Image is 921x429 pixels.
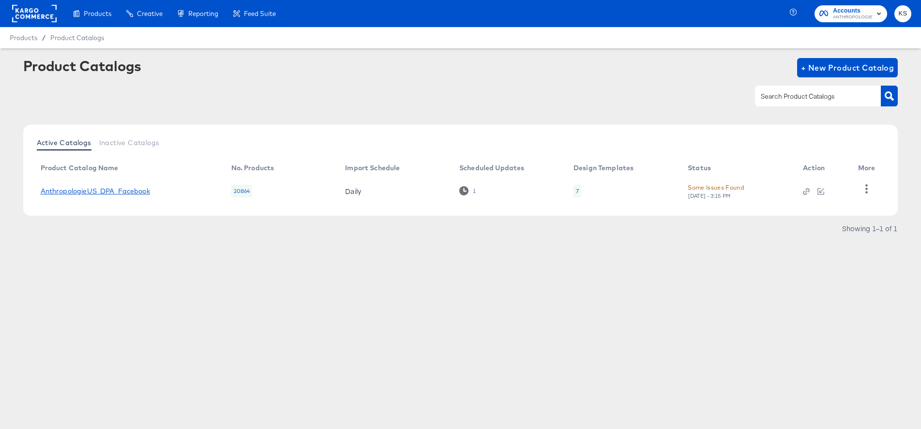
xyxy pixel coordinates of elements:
span: Products [84,10,111,17]
div: Product Catalog Name [41,164,119,172]
span: Accounts [833,6,873,16]
span: Products [10,34,37,42]
span: Inactive Catalogs [99,139,160,147]
th: Action [795,161,850,176]
th: Status [680,161,795,176]
th: More [850,161,887,176]
div: Design Templates [574,164,634,172]
div: Scheduled Updates [459,164,525,172]
a: AnthropologieUS_DPA_Facebook [41,187,150,195]
span: KS [898,8,907,19]
span: Feed Suite [244,10,276,17]
span: Creative [137,10,163,17]
div: No. Products [231,164,274,172]
div: Some Issues Found [688,182,744,192]
span: Active Catalogs [37,139,91,147]
div: Product Catalogs [23,58,141,74]
td: Daily [337,176,452,206]
div: [DATE] - 3:15 PM [688,192,731,199]
span: / [37,34,50,42]
button: AccountsANTHROPOLOGIE [815,5,887,22]
div: 7 [576,187,579,195]
button: Some Issues Found[DATE] - 3:15 PM [688,182,744,199]
div: 1 [472,188,476,194]
div: Showing 1–1 of 1 [842,225,898,232]
div: 1 [459,186,476,195]
span: + New Product Catalog [801,61,894,74]
button: KS [894,5,911,22]
button: + New Product Catalog [797,58,898,77]
div: Import Schedule [345,164,400,172]
input: Search Product Catalogs [759,91,862,102]
div: 7 [574,185,581,197]
span: ANTHROPOLOGIE [833,14,873,21]
div: 20864 [231,185,253,197]
a: Product Catalogs [50,34,104,42]
span: Reporting [188,10,218,17]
